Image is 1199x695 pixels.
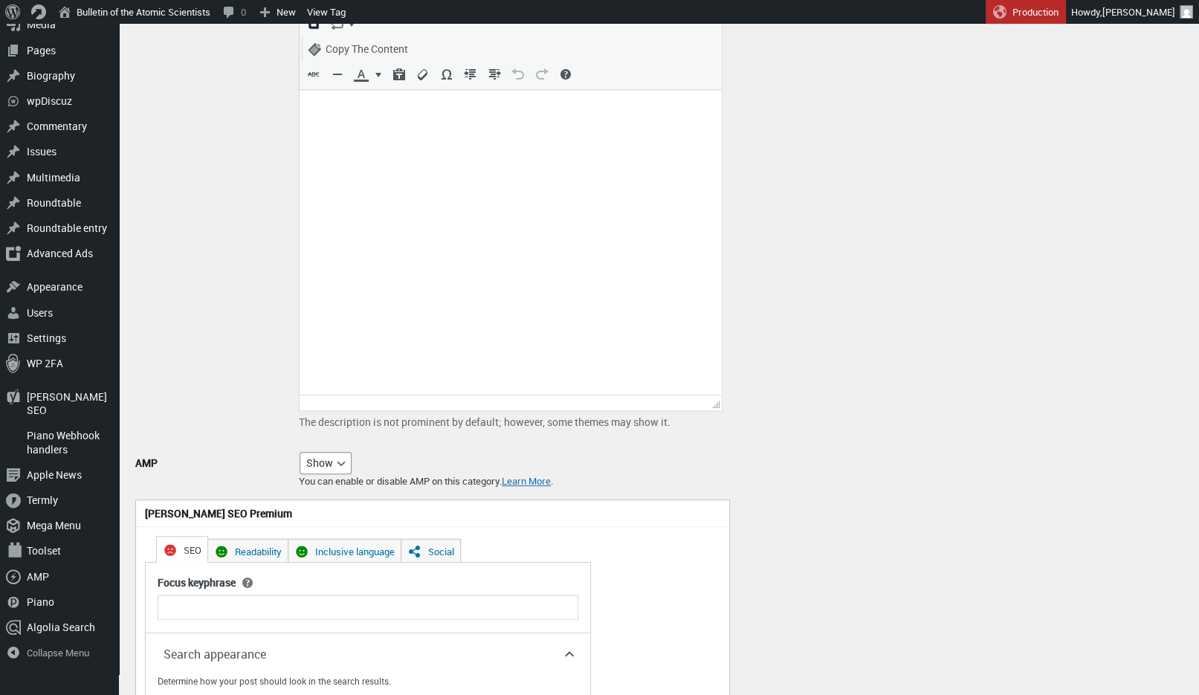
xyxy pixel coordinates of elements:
[156,536,208,563] a: SEO
[436,65,457,84] div: Special character
[235,545,282,558] span: Readability
[531,65,552,84] div: Redo (⌘Y)
[326,42,408,56] span: Copy The Content
[508,65,529,84] div: Undo (⌘Z)
[145,506,292,520] span: [PERSON_NAME] SEO Premium
[300,90,722,395] iframe: Rich Text Area. Press Control-Option-H for help.
[304,39,411,59] div: Visual Editor to AMP Editor
[327,65,348,84] div: Horizontal line
[351,65,386,84] div: Text color
[158,675,578,688] legend: Determine how your post should look in the search results.
[135,456,158,471] label: AMP
[389,65,410,84] div: Paste as text
[460,65,481,84] div: Decrease indent
[145,539,590,562] ul: Yoast SEO Premium
[303,65,324,84] div: Strikethrough (⌃⌥D)
[413,65,433,84] div: Clear formatting
[315,545,395,558] span: Inclusive language
[401,539,461,563] a: Social
[299,474,553,488] span: You can enable or disable AMP on this category. .
[146,633,590,675] button: Search appearance
[303,14,324,33] div: Add an ad
[484,65,505,84] div: Increase indent
[299,414,702,430] p: The description is not prominent by default; however, some themes may show it.
[555,65,576,84] div: Keyboard Shortcuts (⌃⌥H)
[502,474,551,488] a: Learn More
[327,14,359,33] div: Inline Related Posts PRO
[164,645,555,663] span: Search appearance
[158,575,236,589] label: Focus keyphrase
[1102,5,1175,19] span: [PERSON_NAME]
